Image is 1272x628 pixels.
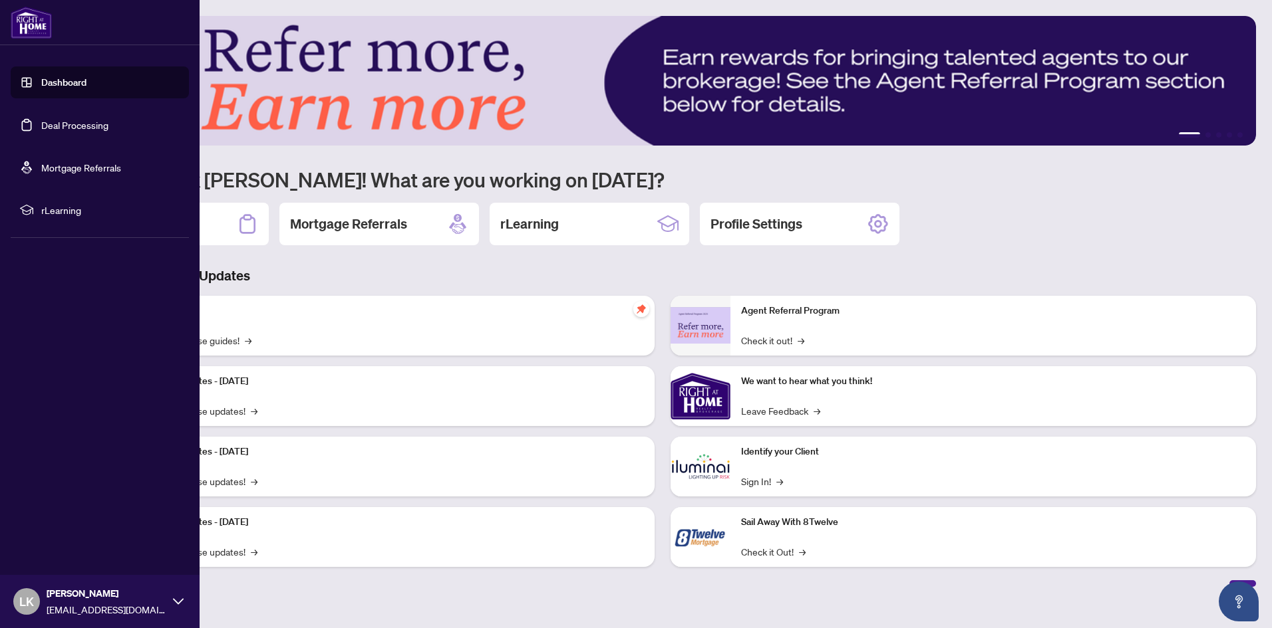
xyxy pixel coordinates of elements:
img: Identify your Client [671,437,730,496]
p: Platform Updates - [DATE] [140,445,644,459]
p: Platform Updates - [DATE] [140,515,644,530]
img: logo [11,7,52,39]
button: 1 [1179,132,1200,138]
h2: Profile Settings [711,215,802,233]
button: 2 [1205,132,1211,138]
span: → [799,544,806,559]
span: pushpin [633,301,649,317]
span: [PERSON_NAME] [47,586,166,601]
span: → [251,403,257,418]
h3: Brokerage & Industry Updates [69,266,1256,285]
p: Identify your Client [741,445,1245,459]
span: → [251,474,257,488]
p: Sail Away With 8Twelve [741,515,1245,530]
span: → [798,333,804,348]
img: Sail Away With 8Twelve [671,507,730,567]
a: Check it out!→ [741,333,804,348]
img: We want to hear what you think! [671,366,730,426]
a: Check it Out!→ [741,544,806,559]
p: Self-Help [140,304,644,318]
a: Dashboard [41,76,86,88]
p: We want to hear what you think! [741,374,1245,389]
button: 3 [1216,132,1221,138]
span: [EMAIL_ADDRESS][DOMAIN_NAME] [47,602,166,617]
a: Deal Processing [41,119,108,131]
span: → [776,474,783,488]
a: Sign In!→ [741,474,783,488]
p: Platform Updates - [DATE] [140,374,644,389]
span: → [251,544,257,559]
h1: Welcome back [PERSON_NAME]! What are you working on [DATE]? [69,167,1256,192]
button: 5 [1237,132,1243,138]
img: Agent Referral Program [671,307,730,344]
span: rLearning [41,203,180,217]
img: Slide 0 [69,16,1256,146]
p: Agent Referral Program [741,304,1245,318]
button: 4 [1227,132,1232,138]
span: → [245,333,251,348]
span: LK [19,592,34,611]
h2: Mortgage Referrals [290,215,407,233]
span: → [814,403,820,418]
a: Leave Feedback→ [741,403,820,418]
a: Mortgage Referrals [41,161,121,173]
h2: rLearning [500,215,559,233]
button: Open asap [1219,581,1259,621]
